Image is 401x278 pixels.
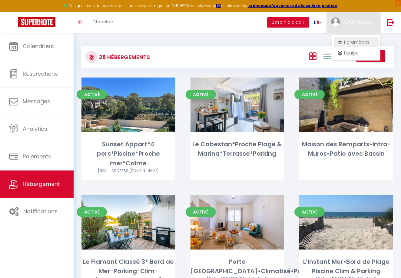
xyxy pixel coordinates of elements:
[191,257,284,276] div: Porte [GEOGRAPHIC_DATA]•Climatisé•Parking•gratuit•Wifi
[23,70,58,78] span: Réservations
[248,3,337,8] a: créneaux d'ouverture de la salle migration
[18,17,55,27] img: Super Booking
[323,51,331,61] a: Vue en Liste
[299,140,393,159] div: Maison des Remparts•Intra-Muros•Patio avec Bassin
[294,207,325,217] span: Activé
[186,90,216,99] span: Activé
[92,18,113,25] span: Chercher
[326,12,380,33] a: ... CAP SOLEIL
[344,18,373,25] span: CAP SOLEIL
[23,42,54,50] span: Calendriers
[338,51,345,61] a: Vue par Groupe
[88,12,118,33] a: Chercher
[23,153,51,160] span: Paiements
[309,51,316,61] a: Vue en Box
[191,140,284,159] div: Le Cabestan*Proche Plage & Marina*Terrasse*Parking
[294,90,325,99] span: Activé
[387,18,394,26] img: logout
[216,3,221,8] a: ICI
[81,140,175,168] div: Sunset Appart*4 pers*Piscine*Proche mer*Calme
[299,257,393,276] div: L’Instant Mer•Bord de Plage Piscine Clim & Parking
[23,180,60,188] span: Hébergement
[23,207,58,215] span: Notifications
[98,50,150,64] h3: 28 Hébergements
[267,17,309,28] button: Besoin d'aide ?
[23,98,50,105] span: Messages
[77,90,107,99] span: Activé
[81,168,175,174] div: Airbnb
[334,48,379,58] a: Équipe
[23,125,47,133] span: Analytics
[77,207,107,217] span: Activé
[334,37,379,47] a: Paramètres
[331,17,340,26] img: ...
[186,207,216,217] span: Activé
